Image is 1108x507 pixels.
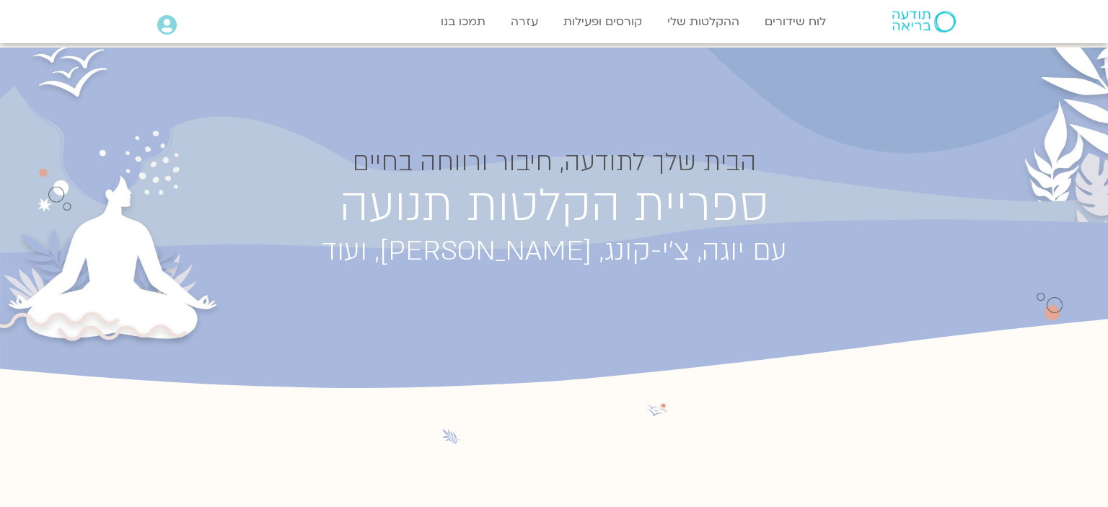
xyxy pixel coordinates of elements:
a: תמכו בנו [434,8,493,35]
h1: הבית שלך לתודעה, חיבור ורווחה בחיים [230,148,879,177]
h1: עם יוגה, צ'י-קונג, [PERSON_NAME], ועוד [230,239,879,264]
a: ההקלטות שלי [660,8,747,35]
a: לוח שידורים [757,8,833,35]
img: תודעה בריאה [892,11,956,32]
a: קורסים ופעילות [556,8,649,35]
h1: ספריית הקלטות תנועה [230,185,879,227]
a: עזרה [504,8,545,35]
